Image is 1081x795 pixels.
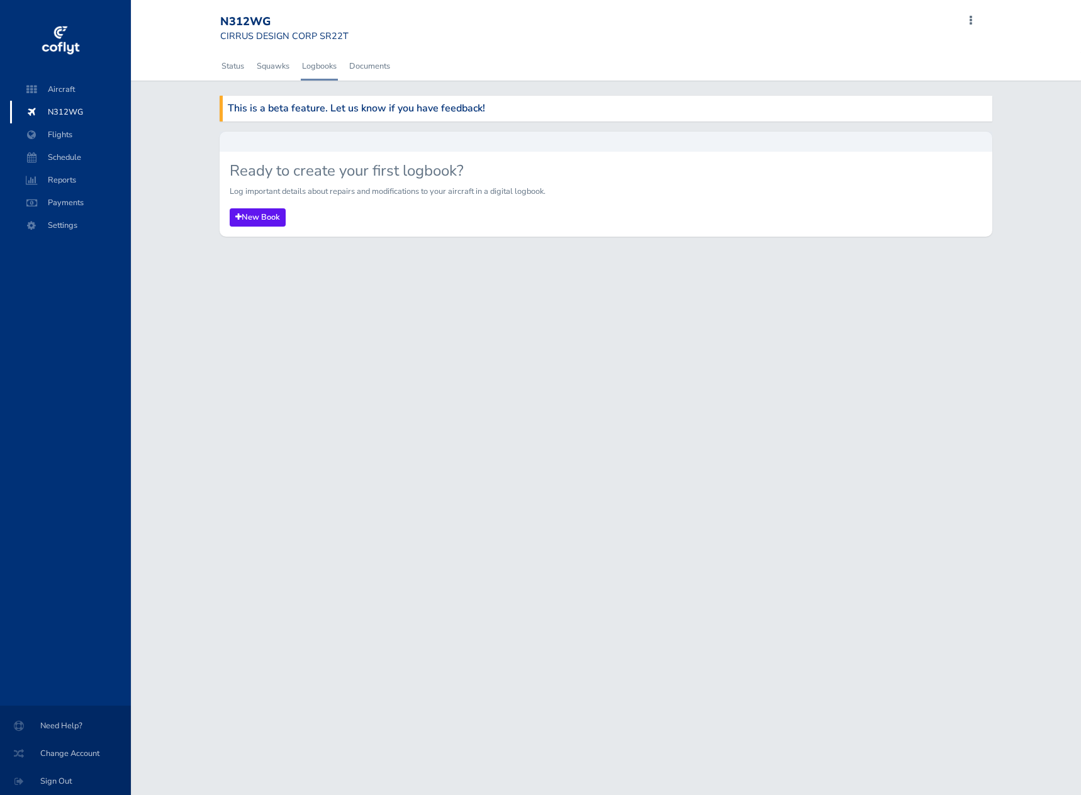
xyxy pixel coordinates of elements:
span: N312WG [23,101,118,123]
span: Change Account [15,742,116,765]
small: CIRRUS DESIGN CORP SR22T [220,30,349,42]
span: Settings [23,214,118,237]
span: Reports [23,169,118,191]
span: Aircraft [23,78,118,101]
span: Flights [23,123,118,146]
span: Payments [23,191,118,214]
span: Need Help? [15,714,116,737]
a: Status [220,52,245,80]
h4: Ready to create your first logbook? [230,162,982,180]
span: Sign Out [15,770,116,792]
span: Schedule [23,146,118,169]
img: coflyt logo [40,22,81,60]
a: Squawks [255,52,291,80]
a: Documents [348,52,391,80]
div: N312WG [220,15,349,29]
p: Log important details about repairs and modifications to your aircraft in a digital logbook. [230,185,982,198]
a: Logbooks [301,52,338,80]
a: New Book [230,208,286,227]
div: This is a beta feature. Let us know if you have feedback! [228,101,987,117]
